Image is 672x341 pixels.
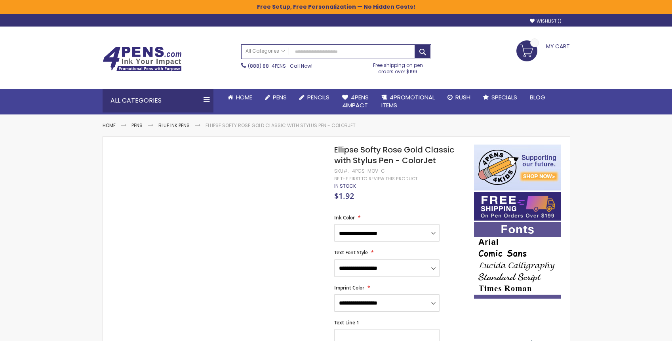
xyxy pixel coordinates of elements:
a: Pens [131,122,143,129]
a: Home [103,122,116,129]
img: 4pens 4 kids [474,145,561,191]
a: Blue ink Pens [158,122,190,129]
a: (888) 88-4PENS [248,63,286,69]
a: Pens [259,89,293,106]
a: 4PROMOTIONALITEMS [375,89,441,114]
a: All Categories [242,45,289,58]
li: Ellipse Softy Rose Gold Classic with Stylus Pen - ColorJet [206,122,356,129]
div: All Categories [103,89,213,112]
span: Pens [273,93,287,101]
strong: SKU [334,168,349,174]
img: 4Pens Custom Pens and Promotional Products [103,46,182,72]
span: Ellipse Softy Rose Gold Classic with Stylus Pen - ColorJet [334,144,454,166]
a: Pencils [293,89,336,106]
span: Text Line 1 [334,319,359,326]
div: Free shipping on pen orders over $199 [365,59,431,75]
span: Rush [455,93,470,101]
span: Ink Color [334,214,355,221]
a: Rush [441,89,477,106]
span: Specials [491,93,517,101]
span: Home [236,93,252,101]
span: All Categories [246,48,285,54]
a: 4Pens4impact [336,89,375,114]
a: Be the first to review this product [334,176,417,182]
a: Wishlist [530,18,562,24]
a: Home [221,89,259,106]
div: Availability [334,183,356,189]
span: 4Pens 4impact [342,93,369,109]
span: In stock [334,183,356,189]
div: 4PGS-MOV-C [352,168,385,174]
img: font-personalization-examples [474,222,561,299]
span: Blog [530,93,545,101]
span: 4PROMOTIONAL ITEMS [381,93,435,109]
span: Imprint Color [334,284,364,291]
span: Text Font Style [334,249,368,256]
a: Specials [477,89,524,106]
a: Blog [524,89,552,106]
img: Free shipping on orders over $199 [474,192,561,221]
span: $1.92 [334,191,354,201]
span: - Call Now! [248,63,312,69]
span: Pencils [307,93,329,101]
